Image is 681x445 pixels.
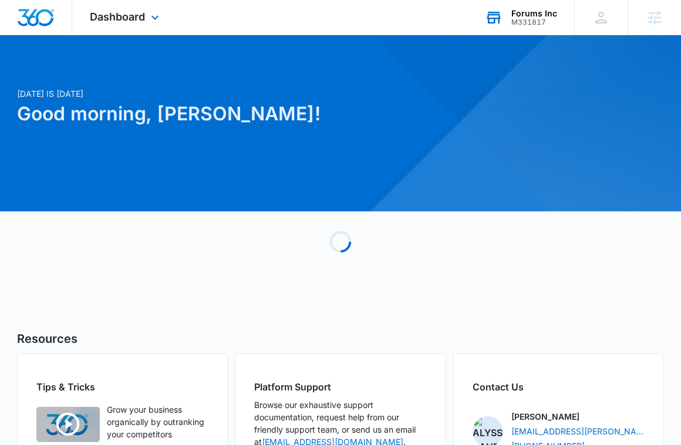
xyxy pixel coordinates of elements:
[36,380,208,394] h2: Tips & Tricks
[511,18,557,26] div: account id
[473,380,645,394] h2: Contact Us
[36,407,100,442] img: Quick Overview Video
[511,9,557,18] div: account name
[17,100,444,128] h1: Good morning, [PERSON_NAME]!
[107,403,208,440] p: Grow your business organically by outranking your competitors
[17,87,444,100] p: [DATE] is [DATE]
[17,330,664,348] h5: Resources
[90,11,145,23] span: Dashboard
[254,380,426,394] h2: Platform Support
[511,425,645,437] a: [EMAIL_ADDRESS][PERSON_NAME][DOMAIN_NAME]
[511,410,579,423] p: [PERSON_NAME]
